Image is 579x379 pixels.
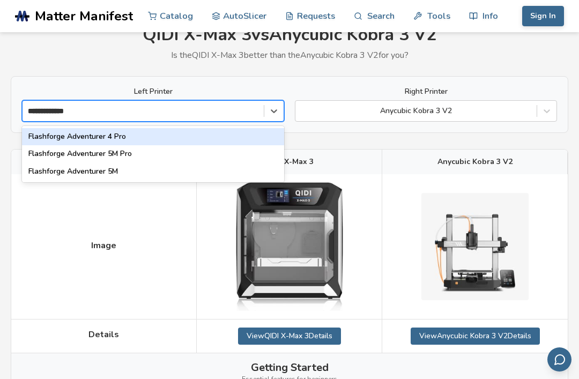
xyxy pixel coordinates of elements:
[28,107,76,115] input: Flashforge Adventurer 4 ProFlashforge Adventurer 5M ProFlashforge Adventurer 5M
[421,193,529,300] img: Anycubic Kobra 3 V2
[437,158,513,166] span: Anycubic Kobra 3 V2
[238,328,341,345] a: ViewQIDI X-Max 3Details
[35,9,133,24] span: Matter Manifest
[22,87,284,96] label: Left Printer
[88,330,119,339] span: Details
[301,107,303,115] input: Anycubic Kobra 3 V2
[522,6,564,26] button: Sign In
[22,128,284,145] div: Flashforge Adventurer 4 Pro
[547,347,571,371] button: Send feedback via email
[22,163,284,180] div: Flashforge Adventurer 5M
[22,145,284,162] div: Flashforge Adventurer 5M Pro
[11,25,568,45] h1: QIDI X-Max 3 vs Anycubic Kobra 3 V2
[236,182,343,310] img: QIDI X-Max 3
[251,361,329,374] span: Getting Started
[265,158,314,166] span: QIDI X-Max 3
[11,50,568,60] p: Is the QIDI X-Max 3 better than the Anycubic Kobra 3 V2 for you?
[411,328,540,345] a: ViewAnycubic Kobra 3 V2Details
[295,87,557,96] label: Right Printer
[91,241,116,250] span: Image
